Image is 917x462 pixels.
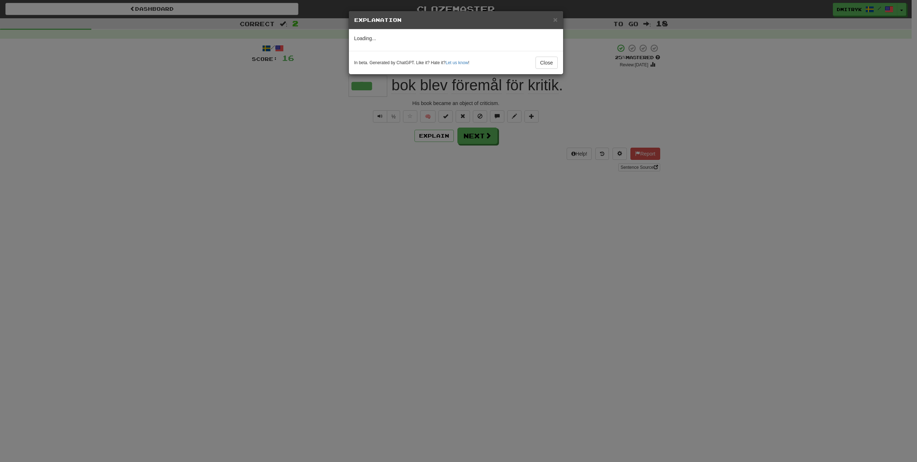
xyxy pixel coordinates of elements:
[446,60,468,65] a: Let us know
[553,15,557,24] span: ×
[354,60,470,66] small: In beta. Generated by ChatGPT. Like it? Hate it? !
[354,35,558,42] p: Loading...
[354,16,558,24] h5: Explanation
[553,16,557,23] button: Close
[536,57,558,69] button: Close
